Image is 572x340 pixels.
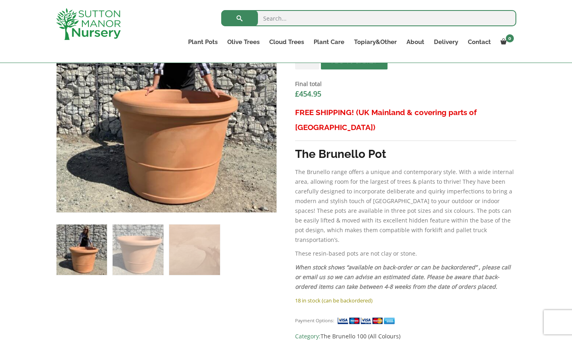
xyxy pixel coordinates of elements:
span: £ [295,89,299,99]
a: Olive Trees [222,36,264,48]
small: Payment Options: [295,317,334,323]
a: Plant Care [309,36,349,48]
a: The Brunello 100 (All Colours) [321,332,400,340]
dt: Final total [295,79,516,89]
input: Search... [221,10,516,26]
a: Cloud Trees [264,36,309,48]
img: logo [56,8,121,40]
p: 18 in stock (can be backordered) [295,296,516,305]
bdi: 454.95 [295,89,321,99]
img: payment supported [337,317,398,325]
h3: FREE SHIPPING! (UK Mainland & covering parts of [GEOGRAPHIC_DATA]) [295,105,516,135]
img: The Brunello Pot 100 Colour Terracotta - Image 3 [169,225,220,275]
a: Contact [463,36,496,48]
img: The Brunello Pot 100 Colour Terracotta - Image 2 [113,225,163,275]
img: The Brunello Pot 100 Colour Terracotta [57,225,107,275]
a: Delivery [429,36,463,48]
a: 0 [496,36,516,48]
p: These resin-based pots are not clay or stone. [295,249,516,258]
em: When stock shows “available on back-order or can be backordered” , please call or email us so we ... [295,263,511,290]
span: 0 [506,34,514,42]
a: Plant Pots [183,36,222,48]
strong: The Brunello Pot [295,147,386,161]
a: About [402,36,429,48]
a: Topiary&Other [349,36,402,48]
p: The Brunello range offers a unique and contemporary style. With a wide internal area, allowing ro... [295,167,516,245]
